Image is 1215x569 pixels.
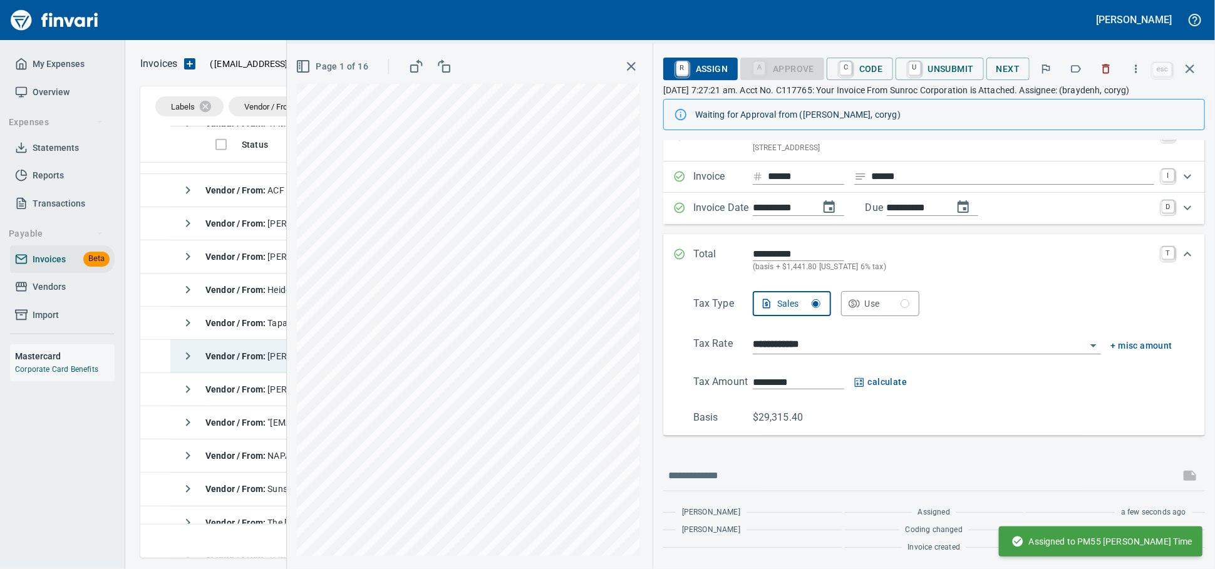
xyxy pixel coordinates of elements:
[1111,338,1172,354] button: + misc amount
[753,261,1154,274] p: (basis + $1,441.80 [US_STATE] 6% tax)
[1121,506,1186,519] span: a few seconds ago
[10,161,115,190] a: Reports
[693,128,753,154] p: Vendor
[205,318,375,328] span: Tapani Materials (1-29544)
[205,185,458,195] span: ACF West <[EMAIL_ADDRESS][DOMAIN_NAME]>
[693,200,753,217] p: Invoice Date
[177,56,202,71] button: Upload an Invoice
[10,50,115,78] a: My Expenses
[693,169,753,185] p: Invoice
[8,5,101,35] a: Finvari
[918,506,950,519] span: Assigned
[205,451,267,461] strong: Vendor / From :
[866,200,925,215] p: Due
[663,193,1205,224] div: Expand
[83,252,110,266] span: Beta
[205,252,506,262] span: [PERSON_NAME] CAT <[EMAIL_ADDRESS][DOMAIN_NAME]>
[205,285,267,295] strong: Vendor / From :
[753,169,763,184] svg: Invoice number
[33,168,64,183] span: Reports
[840,61,852,75] a: C
[205,218,625,228] span: [PERSON_NAME] <[PERSON_NAME][EMAIL_ADDRESS][PERSON_NAME][DOMAIN_NAME]>
[205,418,567,428] span: "[EMAIL_ADDRESS][DOMAIN_NAME]" <[EMAIL_ADDRESS][DOMAIN_NAME]>
[663,120,1205,161] div: Expand
[293,55,373,78] button: Page 1 of 16
[663,286,1205,436] div: Expand
[10,78,115,106] a: Overview
[205,185,267,195] strong: Vendor / From :
[854,374,907,390] button: calculate
[1150,54,1205,84] span: Close invoice
[10,190,115,218] a: Transactions
[1162,128,1174,140] a: V
[837,58,883,79] span: Code
[740,62,824,73] div: Coding Required
[896,58,984,80] button: UUnsubmit
[205,517,410,527] span: The [PERSON_NAME] Co. (1-10943)
[1062,55,1090,83] button: Labels
[909,61,921,75] a: U
[996,61,1020,77] span: Next
[205,384,267,394] strong: Vendor / From :
[205,218,267,228] strong: Vendor / From :
[753,410,812,425] p: $29,315.40
[663,84,1205,96] p: [DATE] 7:27:21 am. Acct No. C117765: Your Invoice From Sunroc Corporation is Attached. Assignee: ...
[814,192,844,222] button: change date
[155,96,224,116] div: Labels
[205,252,267,262] strong: Vendor / From :
[693,410,753,425] p: Basis
[205,517,267,527] strong: Vendor / From :
[140,56,177,71] nav: breadcrumb
[1153,63,1172,76] a: esc
[15,365,98,374] a: Corporate Card Benefits
[1093,10,1175,29] button: [PERSON_NAME]
[1162,200,1174,213] a: D
[10,245,115,274] a: InvoicesBeta
[244,102,294,111] span: Vendor / From
[673,58,728,79] span: Assign
[865,296,909,312] div: Use
[1011,535,1192,548] span: Assigned to PM55 [PERSON_NAME] Time
[986,58,1030,81] button: Next
[33,252,66,267] span: Invoices
[242,137,268,152] span: Status
[10,134,115,162] a: Statements
[906,524,963,536] span: Coding changed
[205,484,267,494] strong: Vendor / From :
[1122,55,1150,83] button: More
[1092,55,1120,83] button: Discard
[10,301,115,329] a: Import
[1162,169,1174,182] a: I
[777,296,820,312] div: Sales
[33,196,85,212] span: Transactions
[4,111,108,134] button: Expenses
[663,161,1205,193] div: Expand
[140,56,177,71] p: Invoices
[1097,13,1172,26] h5: [PERSON_NAME]
[4,222,108,245] button: Payable
[1085,337,1102,354] button: Open
[33,279,66,295] span: Vendors
[695,103,1194,126] div: Waiting for Approval from ([PERSON_NAME], coryg)
[205,351,267,361] strong: Vendor / From :
[948,192,978,222] button: change due date
[663,234,1205,286] div: Expand
[1162,247,1174,259] a: T
[676,61,688,75] a: R
[693,374,753,390] p: Tax Amount
[242,137,284,152] span: Status
[33,56,85,72] span: My Expenses
[682,506,740,519] span: [PERSON_NAME]
[663,58,738,80] button: RAssign
[202,58,361,70] p: ( )
[908,541,961,554] span: Invoice created
[205,285,465,295] span: Heidelberg Materials([PERSON_NAME]) (1-23334)
[827,58,893,80] button: CCode
[33,85,70,100] span: Overview
[9,115,103,130] span: Expenses
[205,318,267,328] strong: Vendor / From :
[213,58,357,70] span: [EMAIL_ADDRESS][DOMAIN_NAME]
[298,59,368,74] span: Page 1 of 16
[10,273,115,301] a: Vendors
